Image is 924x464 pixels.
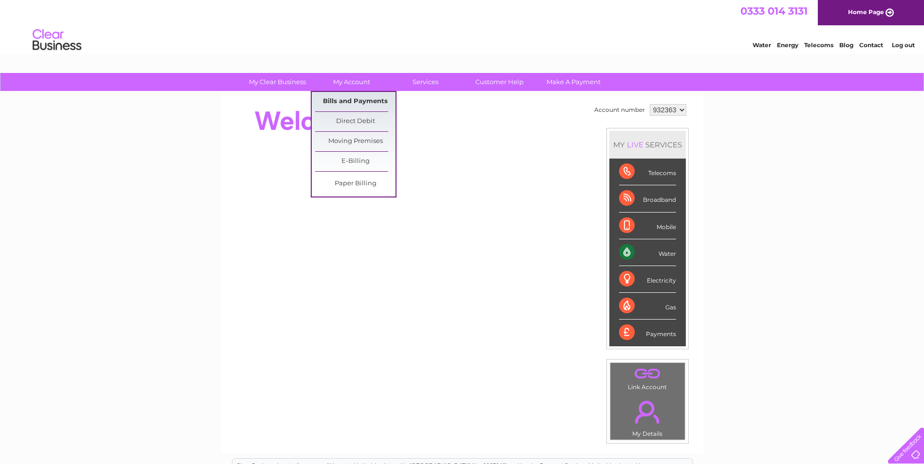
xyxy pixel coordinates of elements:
[892,41,915,49] a: Log out
[315,132,396,151] a: Moving Premises
[592,102,647,118] td: Account number
[613,395,682,429] a: .
[619,213,676,239] div: Mobile
[609,131,686,159] div: MY SERVICES
[753,41,771,49] a: Water
[839,41,853,49] a: Blog
[619,266,676,293] div: Electricity
[385,73,466,91] a: Services
[610,362,685,393] td: Link Account
[315,152,396,171] a: E-Billing
[625,140,645,149] div: LIVE
[613,365,682,382] a: .
[459,73,540,91] a: Customer Help
[533,73,614,91] a: Make A Payment
[777,41,798,49] a: Energy
[610,393,685,440] td: My Details
[619,293,676,320] div: Gas
[619,239,676,266] div: Water
[237,73,318,91] a: My Clear Business
[315,174,396,194] a: Paper Billing
[740,5,808,17] a: 0333 014 3131
[315,112,396,131] a: Direct Debit
[619,159,676,185] div: Telecoms
[232,5,693,47] div: Clear Business is a trading name of Verastar Limited (registered in [GEOGRAPHIC_DATA] No. 3667643...
[619,185,676,212] div: Broadband
[619,320,676,346] div: Payments
[315,92,396,111] a: Bills and Payments
[32,25,82,55] img: logo.png
[859,41,883,49] a: Contact
[804,41,833,49] a: Telecoms
[311,73,392,91] a: My Account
